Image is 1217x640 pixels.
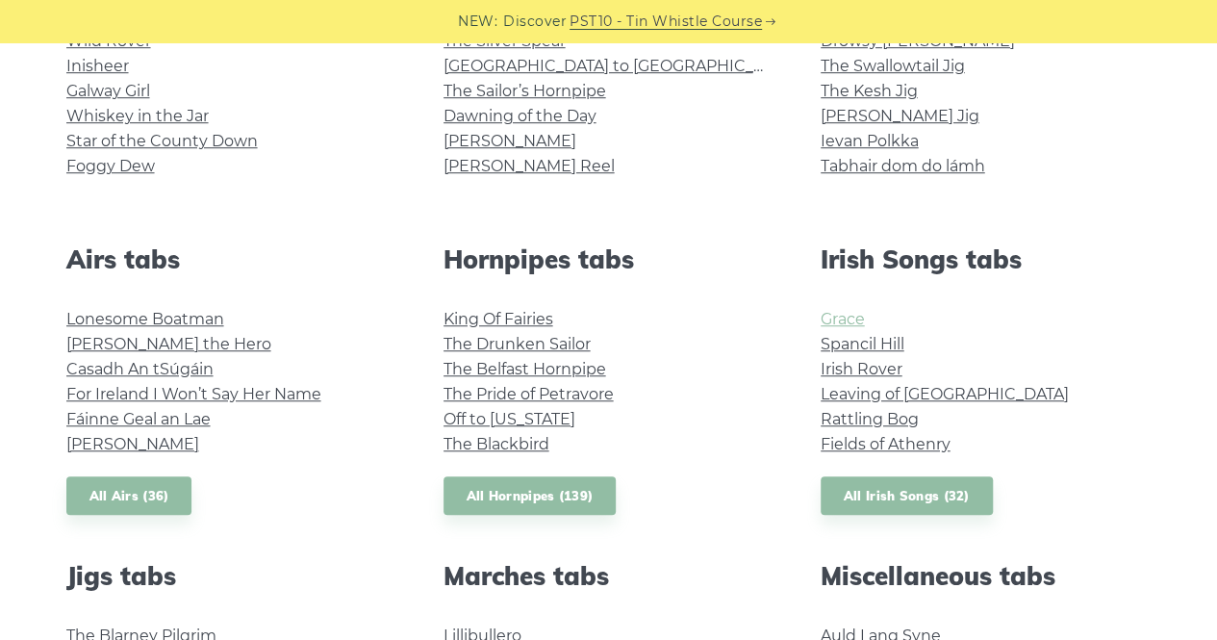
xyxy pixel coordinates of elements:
[444,476,617,516] a: All Hornpipes (139)
[444,410,575,428] a: Off to [US_STATE]
[66,360,214,378] a: Casadh An tSúgáin
[66,157,155,175] a: Foggy Dew
[66,32,151,50] a: Wild Rover
[66,107,209,125] a: Whiskey in the Jar
[503,11,567,33] span: Discover
[821,561,1152,591] h2: Miscellaneous tabs
[444,57,799,75] a: [GEOGRAPHIC_DATA] to [GEOGRAPHIC_DATA]
[458,11,497,33] span: NEW:
[66,310,224,328] a: Lonesome Boatman
[444,335,591,353] a: The Drunken Sailor
[444,244,774,274] h2: Hornpipes tabs
[66,435,199,453] a: [PERSON_NAME]
[66,476,192,516] a: All Airs (36)
[821,244,1152,274] h2: Irish Songs tabs
[444,107,596,125] a: Dawning of the Day
[821,57,965,75] a: The Swallowtail Jig
[444,310,553,328] a: King Of Fairies
[444,435,549,453] a: The Blackbird
[821,107,979,125] a: [PERSON_NAME] Jig
[66,57,129,75] a: Inisheer
[821,132,919,150] a: Ievan Polkka
[66,410,211,428] a: Fáinne Geal an Lae
[66,561,397,591] h2: Jigs tabs
[821,476,993,516] a: All Irish Songs (32)
[444,157,615,175] a: [PERSON_NAME] Reel
[66,82,150,100] a: Galway Girl
[66,385,321,403] a: For Ireland I Won’t Say Her Name
[821,157,985,175] a: Tabhair dom do lámh
[570,11,762,33] a: PST10 - Tin Whistle Course
[821,310,865,328] a: Grace
[66,335,271,353] a: [PERSON_NAME] the Hero
[444,132,576,150] a: [PERSON_NAME]
[821,335,904,353] a: Spancil Hill
[821,32,1015,50] a: Drowsy [PERSON_NAME]
[821,385,1069,403] a: Leaving of [GEOGRAPHIC_DATA]
[66,244,397,274] h2: Airs tabs
[444,82,606,100] a: The Sailor’s Hornpipe
[821,360,902,378] a: Irish Rover
[821,82,918,100] a: The Kesh Jig
[821,410,919,428] a: Rattling Bog
[444,360,606,378] a: The Belfast Hornpipe
[444,32,566,50] a: The Silver Spear
[821,435,951,453] a: Fields of Athenry
[444,561,774,591] h2: Marches tabs
[444,385,614,403] a: The Pride of Petravore
[66,132,258,150] a: Star of the County Down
